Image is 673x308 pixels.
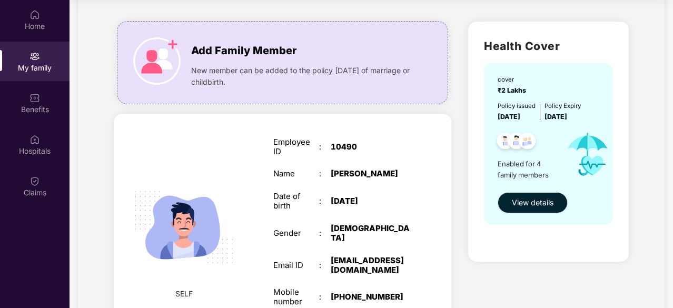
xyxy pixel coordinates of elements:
div: : [319,196,331,206]
div: 10490 [331,142,411,152]
div: Mobile number [273,287,319,306]
div: Date of birth [273,192,319,211]
img: svg+xml;base64,PHN2ZyBpZD0iSG9zcGl0YWxzIiB4bWxucz0iaHR0cDovL3d3dy53My5vcmcvMjAwMC9zdmciIHdpZHRoPS... [29,134,40,145]
button: View details [498,192,568,213]
div: [EMAIL_ADDRESS][DOMAIN_NAME] [331,256,411,275]
span: SELF [175,288,193,300]
img: icon [133,37,181,85]
div: Policy issued [498,101,536,111]
img: svg+xml;base64,PHN2ZyB4bWxucz0iaHR0cDovL3d3dy53My5vcmcvMjAwMC9zdmciIHdpZHRoPSIyMjQiIGhlaWdodD0iMT... [123,166,244,288]
img: svg+xml;base64,PHN2ZyB4bWxucz0iaHR0cDovL3d3dy53My5vcmcvMjAwMC9zdmciIHdpZHRoPSI0OC45NDMiIGhlaWdodD... [503,130,529,155]
span: New member can be added to the policy [DATE] of marriage or childbirth. [191,65,415,88]
img: icon [558,122,618,187]
img: svg+xml;base64,PHN2ZyB4bWxucz0iaHR0cDovL3d3dy53My5vcmcvMjAwMC9zdmciIHdpZHRoPSI0OC45NDMiIGhlaWdodD... [492,130,518,155]
div: [PHONE_NUMBER] [331,292,411,302]
div: : [319,292,331,302]
span: ₹2 Lakhs [498,86,529,94]
div: Gender [273,228,319,238]
img: svg+xml;base64,PHN2ZyBpZD0iSG9tZSIgeG1sbnM9Imh0dHA6Ly93d3cudzMub3JnLzIwMDAvc3ZnIiB3aWR0aD0iMjAiIG... [29,9,40,20]
div: Employee ID [273,137,319,156]
span: Enabled for 4 family members [498,158,558,180]
div: : [319,169,331,178]
img: svg+xml;base64,PHN2ZyBpZD0iQmVuZWZpdHMiIHhtbG5zPSJodHRwOi8vd3d3LnczLm9yZy8yMDAwL3N2ZyIgd2lkdGg9Ij... [29,93,40,103]
span: [DATE] [545,113,567,121]
div: : [319,228,331,238]
div: [PERSON_NAME] [331,169,411,178]
div: Policy Expiry [545,101,581,111]
span: [DATE] [498,113,520,121]
div: : [319,142,331,152]
span: View details [512,197,553,208]
img: svg+xml;base64,PHN2ZyBpZD0iQ2xhaW0iIHhtbG5zPSJodHRwOi8vd3d3LnczLm9yZy8yMDAwL3N2ZyIgd2lkdGg9IjIwIi... [29,176,40,186]
span: Add Family Member [191,43,296,59]
div: Email ID [273,261,319,270]
div: [DATE] [331,196,411,206]
div: cover [498,75,529,84]
img: svg+xml;base64,PHN2ZyB3aWR0aD0iMjAiIGhlaWdodD0iMjAiIHZpZXdCb3g9IjAgMCAyMCAyMCIgZmlsbD0ibm9uZSIgeG... [29,51,40,62]
div: : [319,261,331,270]
div: Name [273,169,319,178]
h2: Health Cover [484,37,612,55]
div: [DEMOGRAPHIC_DATA] [331,224,411,243]
img: svg+xml;base64,PHN2ZyB4bWxucz0iaHR0cDovL3d3dy53My5vcmcvMjAwMC9zdmciIHdpZHRoPSI0OC45NDMiIGhlaWdodD... [514,130,540,155]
